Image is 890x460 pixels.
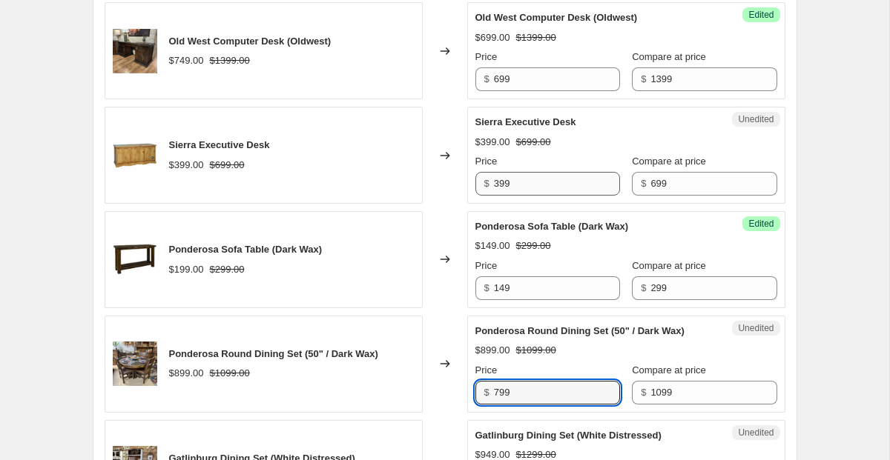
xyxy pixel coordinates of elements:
img: ponderosa_sofa_table_80x.jpg [113,237,157,281]
strike: $1399.00 [516,30,556,45]
div: $399.00 [169,158,204,173]
img: NEW01_80x.png [113,133,157,178]
span: Sierra Executive Desk [475,116,576,127]
span: Unedited [738,113,774,125]
span: Compare at price [632,156,706,167]
strike: $299.00 [210,262,245,277]
strike: $1099.00 [516,343,556,358]
span: Old West Computer Desk (Oldwest) [169,36,332,47]
span: Price [475,51,498,62]
div: $899.00 [475,343,510,358]
strike: $699.00 [516,135,551,150]
div: $749.00 [169,53,204,68]
span: Price [475,364,498,376]
span: $ [641,73,646,84]
span: Compare at price [632,51,706,62]
span: Sierra Executive Desk [169,139,270,150]
img: lrmes26-drk_80x.jpg [113,341,157,386]
img: lgesc15-olw_80x.jpg [113,29,157,73]
span: Compare at price [632,364,706,376]
strike: $1099.00 [210,366,250,381]
strike: $1399.00 [210,53,250,68]
span: Edited [748,218,774,230]
span: $ [484,178,489,189]
span: $ [484,282,489,293]
span: Gatlinburg Dining Set (White Distressed) [475,430,662,441]
div: $899.00 [169,366,204,381]
span: Ponderosa Round Dining Set (50" / Dark Wax) [169,348,378,359]
strike: $699.00 [210,158,245,173]
span: Edited [748,9,774,21]
span: Ponderosa Sofa Table (Dark Wax) [169,244,323,255]
span: Unedited [738,322,774,334]
div: $399.00 [475,135,510,150]
span: Compare at price [632,260,706,271]
div: $149.00 [475,239,510,253]
span: Old West Computer Desk (Oldwest) [475,12,638,23]
span: $ [484,387,489,398]
span: Ponderosa Sofa Table (Dark Wax) [475,221,629,232]
span: Price [475,156,498,167]
span: Unedited [738,427,774,439]
div: $199.00 [169,262,204,277]
span: Price [475,260,498,271]
span: $ [641,387,646,398]
div: $699.00 [475,30,510,45]
span: $ [641,178,646,189]
span: Ponderosa Round Dining Set (50" / Dark Wax) [475,325,685,336]
strike: $299.00 [516,239,551,253]
span: $ [641,282,646,293]
span: $ [484,73,489,84]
